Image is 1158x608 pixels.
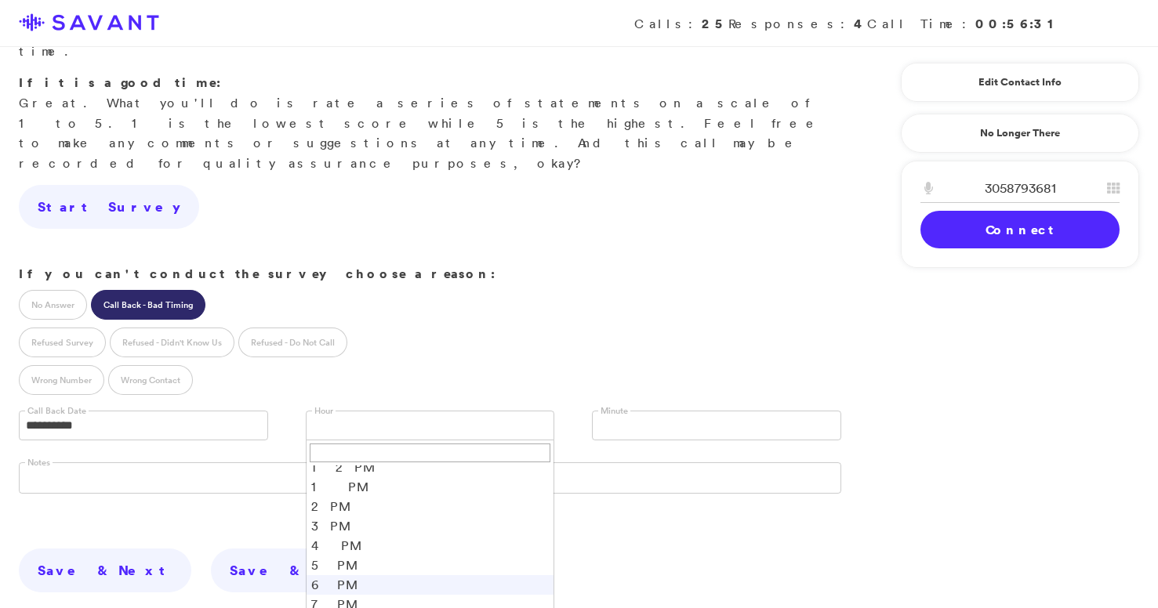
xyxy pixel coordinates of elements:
[901,114,1139,153] a: No Longer There
[19,290,87,320] label: No Answer
[920,211,1120,248] a: Connect
[307,458,554,477] li: 12 PM
[19,548,191,592] a: Save & Next
[238,328,347,357] label: Refused - Do Not Call
[307,516,554,536] li: 3 PM
[25,457,53,469] label: Notes
[108,365,193,395] label: Wrong Contact
[19,365,104,395] label: Wrong Number
[920,70,1120,95] a: Edit Contact Info
[307,536,554,556] li: 4 PM
[598,405,630,417] label: Minute
[25,405,89,417] label: Call Back Date
[19,74,221,91] strong: If it is a good time:
[19,265,496,282] strong: If you can't conduct the survey choose a reason:
[110,328,234,357] label: Refused - Didn't Know Us
[307,575,554,595] li: 6 PM
[19,185,199,229] a: Start Survey
[312,405,336,417] label: Hour
[211,548,441,592] a: Save & Clock Out
[975,15,1061,32] strong: 00:56:31
[91,290,205,320] label: Call Back - Bad Timing
[307,556,554,575] li: 5 PM
[854,15,867,32] strong: 4
[307,477,554,497] li: 1 PM
[307,497,554,516] li: 2 PM
[702,15,728,32] strong: 25
[19,328,106,357] label: Refused Survey
[19,73,841,173] p: Great. What you'll do is rate a series of statements on a scale of 1 to 5. 1 is the lowest score ...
